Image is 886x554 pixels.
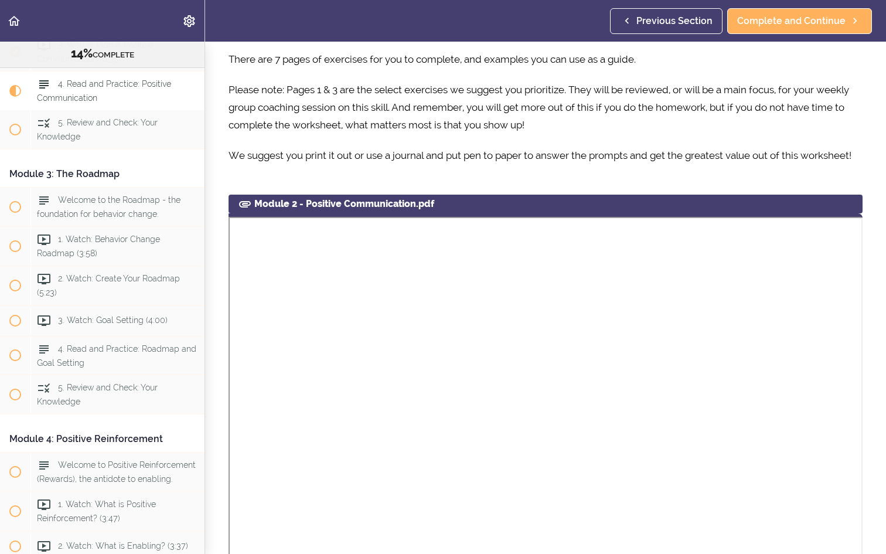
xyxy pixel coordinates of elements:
[37,274,180,297] span: 2. Watch: Create Your Roadmap (5:23)
[37,461,196,484] span: Welcome to Positive Reinforcement (Rewards), the antidote to enabling.
[737,14,846,28] span: Complete and Continue
[15,46,190,62] div: COMPLETE
[610,8,723,34] a: Previous Section
[229,195,863,213] div: Module 2 - Positive Communication.pdf
[229,149,851,161] span: We suggest you print it out or use a journal and put pen to paper to answer the prompts and get t...
[636,14,713,28] span: Previous Section
[71,46,93,60] span: 14%
[58,542,188,551] span: 2. Watch: What is Enabling? (3:37)
[37,344,196,367] span: 4. Read and Practice: Roadmap and Goal Setting
[182,14,196,28] svg: Settings Menu
[37,79,171,102] span: 4. Read and Practice: Positive Communication
[37,118,158,141] span: 5. Review and Check: Your Knowledge
[58,315,168,325] span: 3. Watch: Goal Setting (4:00)
[37,383,158,406] span: 5. Review and Check: Your Knowledge
[7,14,21,28] svg: Back to course curriculum
[37,500,156,523] span: 1. Watch: What is Positive Reinforcement? (3:47)
[37,195,180,218] span: Welcome to the Roadmap - the foundation for behavior change.
[229,84,849,131] span: Please note: Pages 1 & 3 are the select exercises we suggest you prioritize. They will be reviewe...
[727,8,872,34] a: Complete and Continue
[229,53,636,65] span: There are 7 pages of exercises for you to complete, and examples you can use as a guide.
[37,234,160,257] span: 1. Watch: Behavior Change Roadmap (3:58)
